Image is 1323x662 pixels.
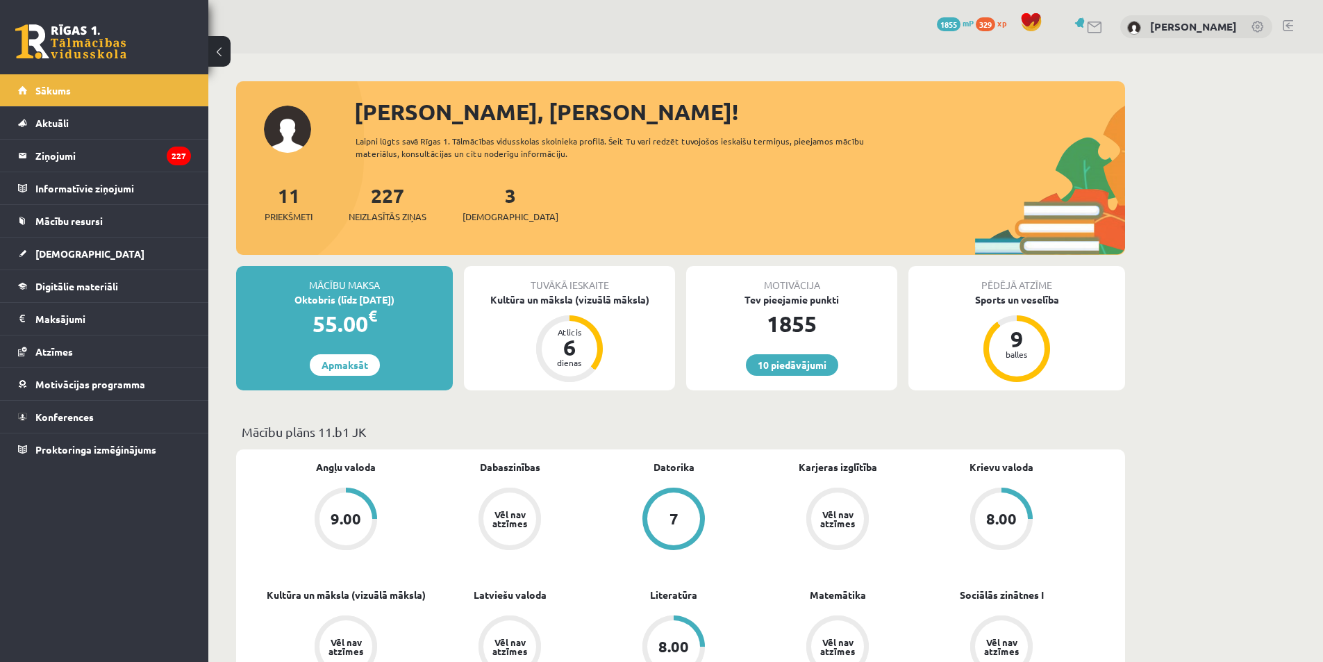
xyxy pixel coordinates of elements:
[669,511,679,527] div: 7
[686,266,897,292] div: Motivācija
[686,292,897,307] div: Tev pieejamie punkti
[549,358,590,367] div: dienas
[18,74,191,106] a: Sākums
[18,336,191,367] a: Atzīmes
[316,460,376,474] a: Angļu valoda
[35,215,103,227] span: Mācību resursi
[18,205,191,237] a: Mācību resursi
[18,107,191,139] a: Aktuāli
[818,638,857,656] div: Vēl nav atzīmes
[963,17,974,28] span: mP
[818,510,857,528] div: Vēl nav atzīmes
[686,307,897,340] div: 1855
[236,266,453,292] div: Mācību maksa
[35,280,118,292] span: Digitālie materiāli
[997,17,1006,28] span: xp
[960,588,1044,602] a: Sociālās zinātnes I
[464,292,675,384] a: Kultūra un māksla (vizuālā māksla) Atlicis 6 dienas
[35,443,156,456] span: Proktoringa izmēģinājums
[1127,21,1141,35] img: Emīls Adrians Jeziks
[428,488,592,553] a: Vēl nav atzīmes
[996,328,1038,350] div: 9
[650,588,697,602] a: Literatūra
[970,460,1033,474] a: Krievu valoda
[35,378,145,390] span: Motivācijas programma
[236,292,453,307] div: Oktobris (līdz [DATE])
[18,368,191,400] a: Motivācijas programma
[18,270,191,302] a: Digitālie materiāli
[1150,19,1237,33] a: [PERSON_NAME]
[996,350,1038,358] div: balles
[265,183,313,224] a: 11Priekšmeti
[937,17,960,31] span: 1855
[908,292,1125,384] a: Sports un veselība 9 balles
[18,172,191,204] a: Informatīvie ziņojumi
[35,84,71,97] span: Sākums
[354,95,1125,129] div: [PERSON_NAME], [PERSON_NAME]!
[658,639,689,654] div: 8.00
[267,588,426,602] a: Kultūra un māksla (vizuālā māksla)
[474,588,547,602] a: Latviešu valoda
[242,422,1120,441] p: Mācību plāns 11.b1 JK
[35,411,94,423] span: Konferences
[35,303,191,335] legend: Maksājumi
[264,488,428,553] a: 9.00
[490,510,529,528] div: Vēl nav atzīmes
[480,460,540,474] a: Dabaszinības
[920,488,1083,553] a: 8.00
[976,17,995,31] span: 329
[18,238,191,270] a: [DEMOGRAPHIC_DATA]
[463,210,558,224] span: [DEMOGRAPHIC_DATA]
[464,292,675,307] div: Kultūra un māksla (vizuālā māksla)
[368,306,377,326] span: €
[326,638,365,656] div: Vēl nav atzīmes
[15,24,126,59] a: Rīgas 1. Tālmācības vidusskola
[463,183,558,224] a: 3[DEMOGRAPHIC_DATA]
[982,638,1021,656] div: Vēl nav atzīmes
[908,292,1125,307] div: Sports un veselība
[654,460,694,474] a: Datorika
[549,336,590,358] div: 6
[356,135,889,160] div: Laipni lūgts savā Rīgas 1. Tālmācības vidusskolas skolnieka profilā. Šeit Tu vari redzēt tuvojošo...
[35,247,144,260] span: [DEMOGRAPHIC_DATA]
[937,17,974,28] a: 1855 mP
[265,210,313,224] span: Priekšmeti
[908,266,1125,292] div: Pēdējā atzīme
[18,401,191,433] a: Konferences
[349,210,426,224] span: Neizlasītās ziņas
[810,588,866,602] a: Matemātika
[756,488,920,553] a: Vēl nav atzīmes
[549,328,590,336] div: Atlicis
[18,433,191,465] a: Proktoringa izmēģinājums
[35,172,191,204] legend: Informatīvie ziņojumi
[349,183,426,224] a: 227Neizlasītās ziņas
[35,345,73,358] span: Atzīmes
[799,460,877,474] a: Karjeras izglītība
[310,354,380,376] a: Apmaksāt
[331,511,361,527] div: 9.00
[746,354,838,376] a: 10 piedāvājumi
[490,638,529,656] div: Vēl nav atzīmes
[35,140,191,172] legend: Ziņojumi
[18,140,191,172] a: Ziņojumi227
[18,303,191,335] a: Maksājumi
[167,147,191,165] i: 227
[236,307,453,340] div: 55.00
[464,266,675,292] div: Tuvākā ieskaite
[35,117,69,129] span: Aktuāli
[986,511,1017,527] div: 8.00
[592,488,756,553] a: 7
[976,17,1013,28] a: 329 xp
